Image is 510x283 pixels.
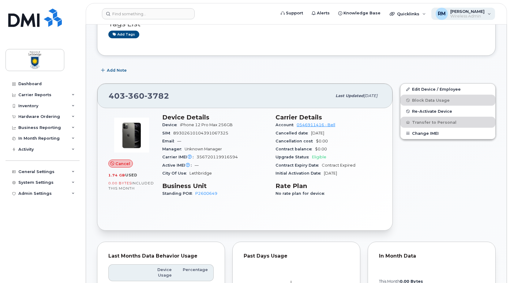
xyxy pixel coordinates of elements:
[276,155,312,159] span: Upgrade Status
[317,10,330,16] span: Alerts
[316,139,328,143] span: $0.00
[180,123,233,127] span: iPhone 12 Pro Max 256GB
[400,106,495,117] button: Re-Activate Device
[397,11,419,16] span: Quicklinks
[312,155,326,159] span: Eligible
[145,264,177,281] th: Device Usage
[189,171,212,175] span: Lethbridge
[343,10,381,16] span: Knowledge Base
[450,9,485,14] span: [PERSON_NAME]
[162,191,195,196] span: Standing PO#
[379,253,484,259] div: In Month Data
[195,191,217,196] a: P2600649
[276,147,315,151] span: Contract balance
[115,161,130,167] span: Cancel
[108,253,214,259] div: Last Months Data Behavior Usage
[307,7,334,19] a: Alerts
[400,95,495,106] button: Block Data Usage
[334,7,385,19] a: Knowledge Base
[400,117,495,128] button: Transfer to Personal
[276,191,328,196] span: No rate plan for device
[173,131,228,135] span: 89302610104391067325
[315,147,327,151] span: $0.00
[286,10,303,16] span: Support
[431,8,495,20] div: Rick Marczuk
[108,20,484,28] h3: Tags List
[162,139,177,143] span: Email
[113,117,150,153] img: image20231002-3703462-192i45l.jpeg
[108,181,132,185] span: 0.00 Bytes
[276,7,307,19] a: Support
[438,10,446,17] span: RM
[244,253,349,259] div: Past Days Usage
[297,123,335,127] a: 0546911416 - Bell
[195,163,199,168] span: —
[125,173,137,177] span: used
[276,182,381,190] h3: Rate Plan
[162,155,197,159] span: Carrier IMEI
[162,131,173,135] span: SIM
[162,171,189,175] span: City Of Use
[336,93,364,98] span: Last updated
[144,91,169,100] span: 3782
[364,93,377,98] span: [DATE]
[177,264,214,281] th: Percentage
[102,8,195,19] input: Find something...
[162,163,195,168] span: Active IMEI
[276,171,324,175] span: Initial Activation Date
[412,109,452,114] span: Re-Activate Device
[324,171,337,175] span: [DATE]
[162,182,268,190] h3: Business Unit
[276,131,311,135] span: Cancelled date
[400,84,495,95] a: Edit Device / Employee
[109,91,169,100] span: 403
[276,123,297,127] span: Account
[322,163,355,168] span: Contract Expired
[162,114,268,121] h3: Device Details
[162,123,180,127] span: Device
[177,139,181,143] span: —
[185,147,222,151] span: Unknown Manager
[108,31,139,38] a: Add tags
[450,14,485,19] span: Wireless Admin
[276,139,316,143] span: Cancellation cost
[197,155,238,159] span: 356720119916594
[107,67,127,73] span: Add Note
[276,114,381,121] h3: Carrier Details
[400,128,495,139] button: Change IMEI
[276,163,322,168] span: Contract Expiry Date
[108,173,125,177] span: 1.74 GB
[311,131,324,135] span: [DATE]
[162,147,185,151] span: Manager
[125,91,144,100] span: 360
[385,8,430,20] div: Quicklinks
[97,65,132,76] button: Add Note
